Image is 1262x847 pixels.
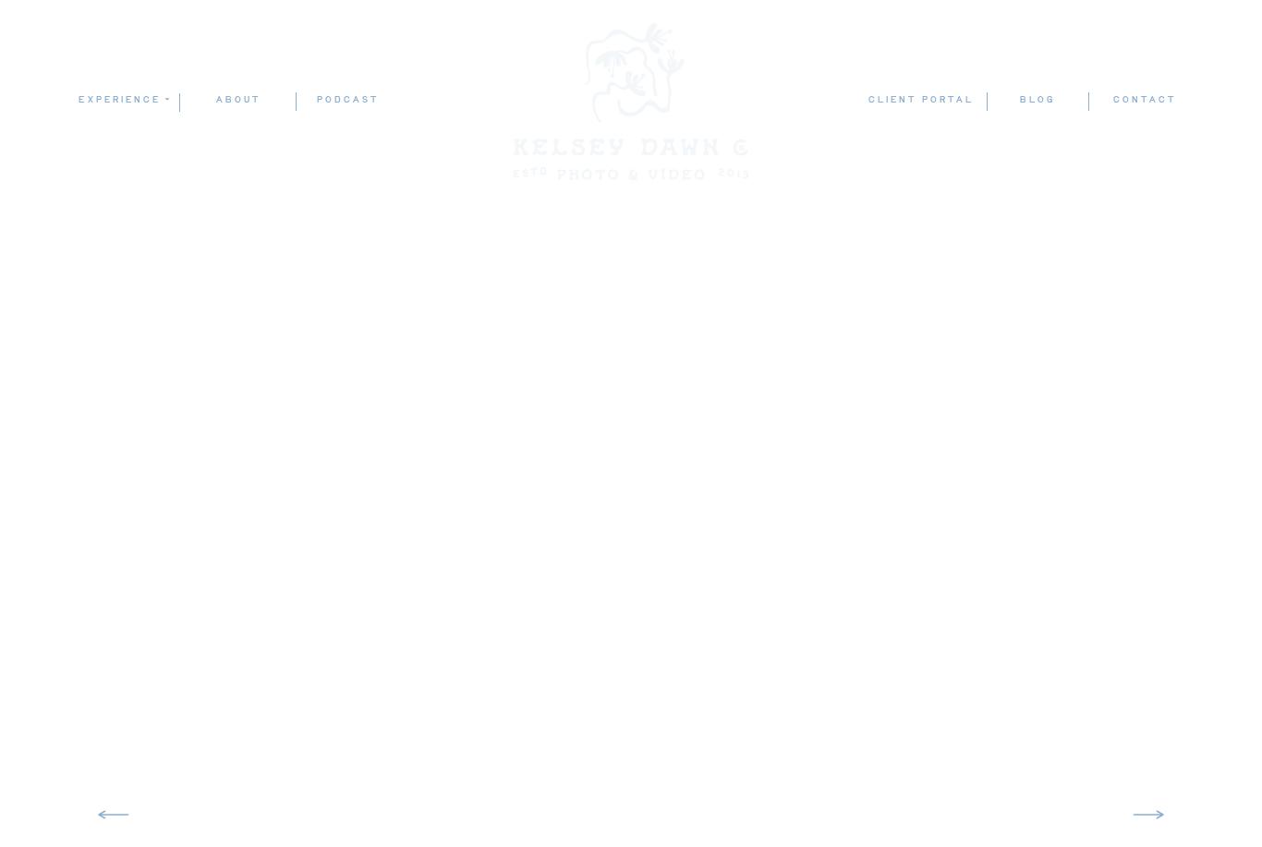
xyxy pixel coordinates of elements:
[180,91,296,109] a: ABOUT
[78,91,167,108] a: experience
[297,91,398,109] a: podcast
[868,91,977,111] a: client portal
[1112,91,1177,110] a: contact
[987,91,1087,109] a: blog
